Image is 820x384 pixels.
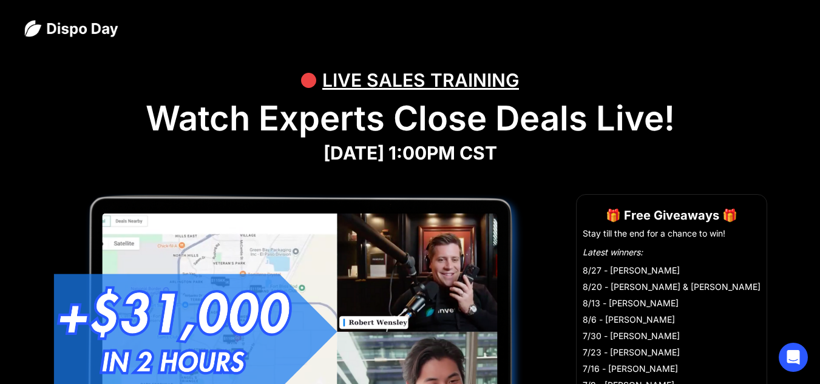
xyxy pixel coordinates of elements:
div: LIVE SALES TRAINING [322,62,519,98]
h1: Watch Experts Close Deals Live! [24,98,796,139]
em: Latest winners: [583,247,643,257]
li: Stay till the end for a chance to win! [583,227,761,240]
strong: 🎁 Free Giveaways 🎁 [606,208,737,223]
div: Open Intercom Messenger [779,343,808,372]
strong: [DATE] 1:00PM CST [324,142,497,164]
